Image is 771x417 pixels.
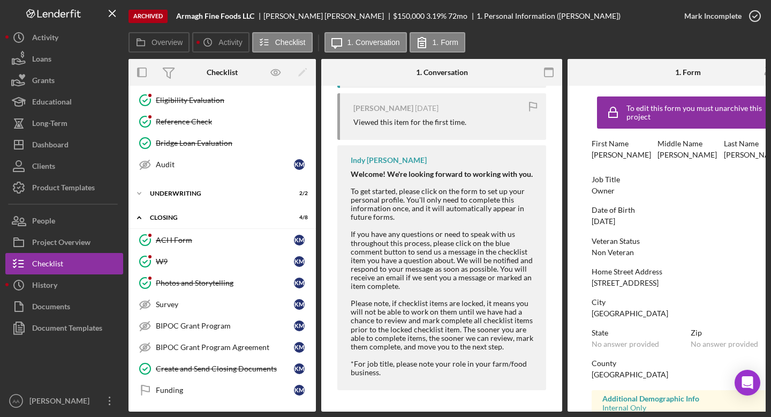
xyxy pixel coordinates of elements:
[150,214,281,221] div: Closing
[156,364,294,373] div: Create and Send Closing Documents
[128,10,168,23] div: Archived
[448,12,467,20] div: 72 mo
[289,214,308,221] div: 4 / 8
[592,340,659,348] div: No answer provided
[5,296,123,317] button: Documents
[674,5,766,27] button: Mark Incomplete
[32,232,90,256] div: Project Overview
[294,299,305,310] div: K M
[252,32,313,53] button: Checklist
[351,170,535,351] div: To get started, please click on the form to set up your personal profile. You'll only need to com...
[657,151,717,159] div: [PERSON_NAME]
[32,113,67,137] div: Long-Term
[156,139,310,147] div: Bridge Loan Evaluation
[426,12,447,20] div: 3.19 %
[592,309,668,318] div: [GEOGRAPHIC_DATA]
[32,91,72,115] div: Educational
[263,12,393,20] div: [PERSON_NAME] [PERSON_NAME]
[289,190,308,197] div: 2 / 2
[13,398,20,404] text: AA
[5,91,123,113] a: Educational
[5,113,123,134] button: Long-Term
[32,177,95,201] div: Product Templates
[324,32,407,53] button: 1. Conversation
[5,70,123,91] button: Grants
[657,139,718,148] div: Middle Name
[156,322,294,330] div: BIPOC Grant Program
[218,38,242,47] label: Activity
[592,370,668,379] div: [GEOGRAPHIC_DATA]
[5,317,123,339] button: Document Templates
[156,386,294,394] div: Funding
[477,12,621,20] div: 1. Personal Information ([PERSON_NAME])
[592,329,685,337] div: State
[156,117,310,126] div: Reference Check
[192,32,249,53] button: Activity
[5,155,123,177] button: Clients
[5,253,123,274] a: Checklist
[156,300,294,309] div: Survey
[5,390,123,412] button: AA[PERSON_NAME]
[134,90,311,111] a: Eligibility Evaluation
[5,232,123,253] button: Project Overview
[351,156,427,165] div: Indy [PERSON_NAME]
[294,235,305,245] div: K M
[156,279,294,287] div: Photos and Storytelling
[150,190,281,197] div: Underwriting
[5,134,123,155] button: Dashboard
[675,68,701,77] div: 1. Form
[176,12,254,20] b: Armagh Fine Foods LLC
[32,296,70,320] div: Documents
[592,217,615,226] div: [DATE]
[32,70,55,94] div: Grants
[32,317,102,341] div: Document Templates
[207,68,238,77] div: Checklist
[275,38,306,47] label: Checklist
[134,272,311,294] a: Photos and StorytellingKM
[351,360,535,377] div: *For job title, please note your role in your farm/food business.
[353,118,466,126] div: Viewed this item for the first time.
[128,32,190,53] button: Overview
[393,12,425,20] div: $150,000
[32,274,57,299] div: History
[592,139,652,148] div: First Name
[415,104,439,113] time: 2025-01-15 20:26
[294,278,305,288] div: K M
[32,27,58,51] div: Activity
[5,210,123,232] button: People
[156,96,310,105] div: Eligibility Evaluation
[592,187,615,195] div: Owner
[134,379,311,401] a: FundingKM
[294,385,305,396] div: K M
[32,155,55,180] div: Clients
[156,257,294,266] div: W9
[134,229,311,251] a: ACH FormKM
[134,154,311,175] a: AuditKM
[156,160,294,169] div: Audit
[152,38,183,47] label: Overview
[294,321,305,331] div: K M
[416,68,468,77] div: 1. Conversation
[5,274,123,296] button: History
[156,343,294,352] div: BIPOC Grant Program Agreement
[134,251,311,272] a: W9KM
[134,358,311,379] a: Create and Send Closing DocumentsKM
[592,248,634,257] div: Non Veteran
[735,370,760,396] div: Open Intercom Messenger
[5,48,123,70] a: Loans
[347,38,400,47] label: 1. Conversation
[5,177,123,198] a: Product Templates
[433,38,458,47] label: 1. Form
[134,111,311,132] a: Reference Check
[134,132,311,154] a: Bridge Loan Evaluation
[5,27,123,48] button: Activity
